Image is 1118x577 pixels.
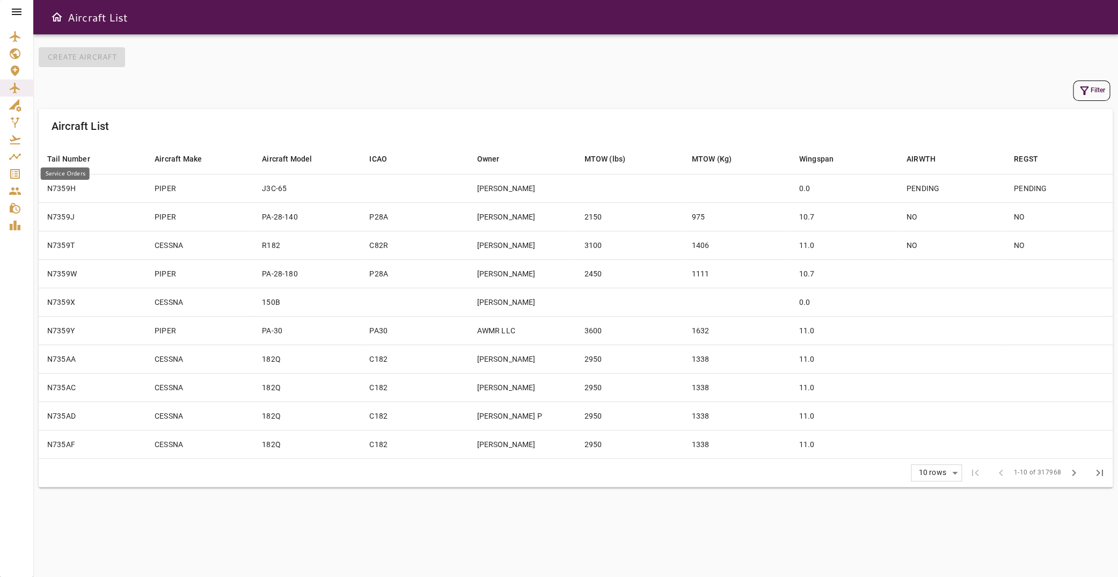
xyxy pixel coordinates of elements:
div: Wingspan [799,152,834,165]
span: Tail Number [47,152,104,165]
td: PIPER [146,259,253,288]
span: REGST [1014,152,1052,165]
td: PIPER [146,202,253,231]
div: MTOW (Kg) [692,152,732,165]
td: 1632 [683,316,791,345]
div: REGST [1014,152,1038,165]
div: Tail Number [47,152,90,165]
td: CESSNA [146,288,253,316]
td: 11.0 [791,373,898,401]
div: Service Orders [41,167,90,180]
td: NO [898,231,1005,259]
td: 1111 [683,259,791,288]
td: PA-30 [253,316,361,345]
td: C82R [361,231,468,259]
td: 182Q [253,373,361,401]
td: J3C-65 [253,174,361,202]
td: N7359H [39,174,146,202]
div: 10 rows [916,468,948,477]
div: ICAO [369,152,387,165]
span: Previous Page [988,460,1013,486]
td: C182 [361,401,468,430]
td: NO [1005,231,1113,259]
span: last_page [1093,466,1106,479]
td: PIPER [146,174,253,202]
span: AIRWTH [907,152,949,165]
td: N7359X [39,288,146,316]
div: MTOW (lbs) [584,152,625,165]
span: MTOW (lbs) [584,152,639,165]
td: [PERSON_NAME] [468,430,575,458]
td: P28A [361,202,468,231]
td: 0.0 [791,174,898,202]
td: PENDING [1005,174,1113,202]
td: 2950 [575,401,683,430]
td: N735AD [39,401,146,430]
td: 2150 [575,202,683,231]
td: C182 [361,373,468,401]
td: P28A [361,259,468,288]
td: 10.7 [791,259,898,288]
td: 182Q [253,430,361,458]
td: PENDING [898,174,1005,202]
div: Aircraft Model [262,152,312,165]
td: N7359W [39,259,146,288]
td: 11.0 [791,316,898,345]
span: Owner [477,152,513,165]
td: C182 [361,430,468,458]
span: Aircraft Make [155,152,216,165]
td: PA30 [361,316,468,345]
div: AIRWTH [907,152,936,165]
td: 182Q [253,345,361,373]
div: 10 rows [911,465,961,481]
span: 1-10 of 317968 [1013,468,1061,478]
td: 11.0 [791,345,898,373]
td: 0.0 [791,288,898,316]
td: NO [1005,202,1113,231]
td: 3600 [575,316,683,345]
td: 11.0 [791,430,898,458]
span: MTOW (Kg) [692,152,746,165]
td: 2950 [575,345,683,373]
td: N7359T [39,231,146,259]
td: 3100 [575,231,683,259]
button: Filter [1073,81,1110,101]
div: Owner [477,152,499,165]
td: 2950 [575,430,683,458]
td: CESSNA [146,401,253,430]
td: N7359J [39,202,146,231]
td: 2450 [575,259,683,288]
td: 10.7 [791,202,898,231]
td: CESSNA [146,430,253,458]
span: chevron_right [1068,466,1080,479]
span: Wingspan [799,152,847,165]
td: 150B [253,288,361,316]
td: 11.0 [791,401,898,430]
td: 1338 [683,345,791,373]
td: [PERSON_NAME] [468,231,575,259]
td: C182 [361,345,468,373]
button: Open drawer [46,6,68,28]
td: [PERSON_NAME] [468,202,575,231]
span: Next Page [1061,460,1087,486]
td: 1338 [683,430,791,458]
td: N7359Y [39,316,146,345]
td: [PERSON_NAME] [468,345,575,373]
td: N735AF [39,430,146,458]
td: CESSNA [146,345,253,373]
td: 1338 [683,373,791,401]
span: ICAO [369,152,401,165]
h6: Aircraft List [52,118,109,135]
td: PIPER [146,316,253,345]
span: First Page [962,460,988,486]
td: R182 [253,231,361,259]
td: N735AA [39,345,146,373]
td: 1338 [683,401,791,430]
span: Aircraft Model [262,152,326,165]
td: CESSNA [146,231,253,259]
td: [PERSON_NAME] [468,288,575,316]
td: NO [898,202,1005,231]
td: 1406 [683,231,791,259]
td: PA-28-180 [253,259,361,288]
td: AWMR LLC [468,316,575,345]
